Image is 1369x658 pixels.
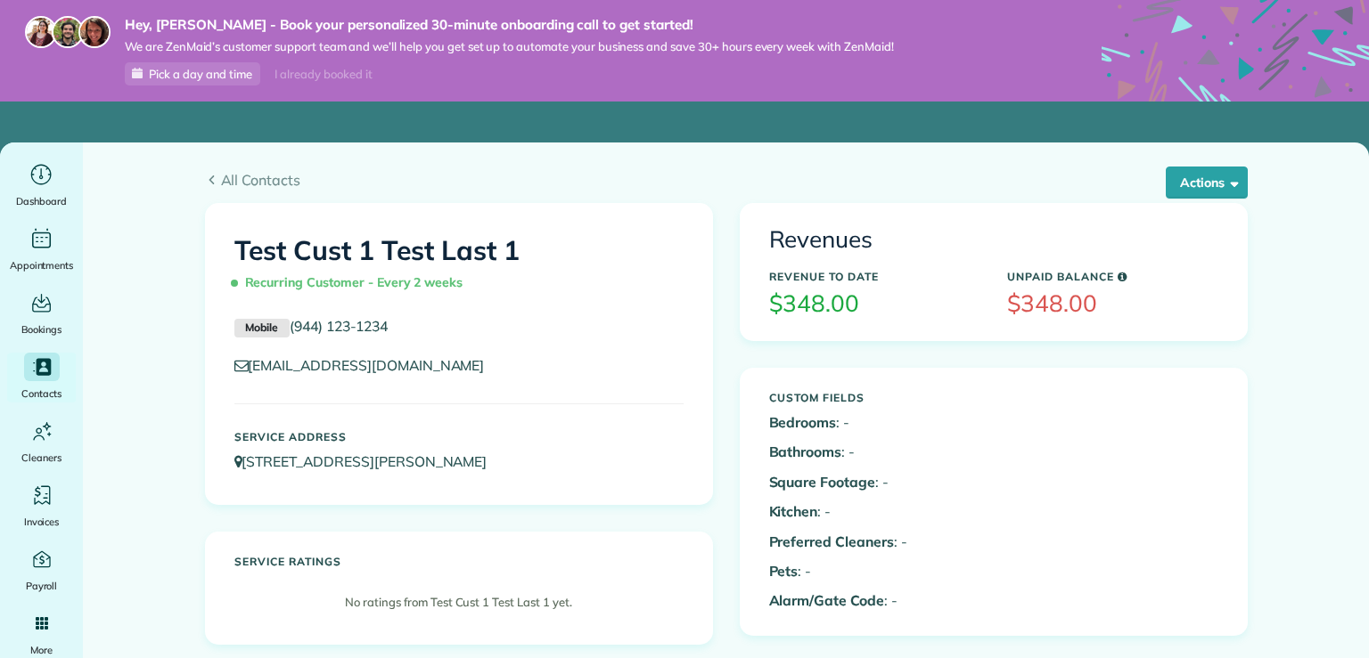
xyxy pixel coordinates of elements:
a: Dashboard [7,160,76,210]
img: maria-72a9807cf96188c08ef61303f053569d2e2a8a1cde33d635c8a3ac13582a053d.jpg [25,16,57,48]
b: Bedrooms [769,413,837,431]
h1: Test Cust 1 Test Last 1 [234,236,684,298]
span: Cleaners [21,449,61,467]
p: : - [769,532,980,552]
span: All Contacts [221,169,1248,191]
h3: $348.00 [1007,291,1218,317]
b: Bathrooms [769,443,842,460]
p: : - [769,590,980,611]
a: Pick a day and time [125,62,260,85]
span: Dashboard [16,192,67,210]
h5: Service Address [234,431,684,443]
button: Actions [1166,167,1248,199]
strong: Hey, [PERSON_NAME] - Book your personalized 30-minute onboarding call to get started! [125,16,894,34]
p: : - [769,442,980,462]
b: Square Footage [769,473,875,491]
h5: Unpaid Balance [1007,271,1218,282]
span: We are ZenMaid’s customer support team and we’ll help you get set up to automate your business an... [125,39,894,54]
h5: Revenue to Date [769,271,980,282]
span: Invoices [24,513,60,531]
a: Payroll [7,545,76,595]
p: No ratings from Test Cust 1 Test Last 1 yet. [243,594,675,612]
a: Bookings [7,288,76,338]
a: Contacts [7,353,76,402]
b: Preferred Cleaners [769,532,894,550]
p: : - [769,412,980,433]
b: Alarm/Gate Code [769,591,884,609]
span: Recurring Customer - Every 2 weeks [234,267,471,298]
h3: $348.00 [769,291,980,317]
a: Invoices [7,481,76,531]
p: : - [769,501,980,522]
a: All Contacts [205,169,1248,191]
img: jorge-587dff0eeaa6aab1f244e6dc62b8924c3b6ad411094392a53c71c6c4a576187d.jpg [52,16,84,48]
p: : - [769,472,980,492]
span: Bookings [21,321,62,338]
a: [STREET_ADDRESS][PERSON_NAME] [234,452,504,470]
img: michelle-19f622bdf1676172e81f8f8fba1fb50e276960ebfe0243fe18214015130c80e4.jpg [78,16,111,48]
span: Payroll [26,577,58,595]
a: Cleaners [7,417,76,467]
div: I already booked it [264,63,382,85]
a: Mobile(944) 123-1234 [234,317,389,335]
h5: Service ratings [234,556,684,567]
small: Mobile [234,319,290,338]
span: Pick a day and time [149,67,252,81]
p: : - [769,561,980,581]
span: Contacts [21,385,61,402]
b: Pets [769,562,799,580]
span: Appointments [10,256,74,274]
a: [EMAIL_ADDRESS][DOMAIN_NAME] [234,356,502,374]
h3: Revenues [769,227,1218,253]
a: Appointments [7,224,76,274]
h5: Custom Fields [769,392,980,403]
b: Kitchen [769,502,818,520]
